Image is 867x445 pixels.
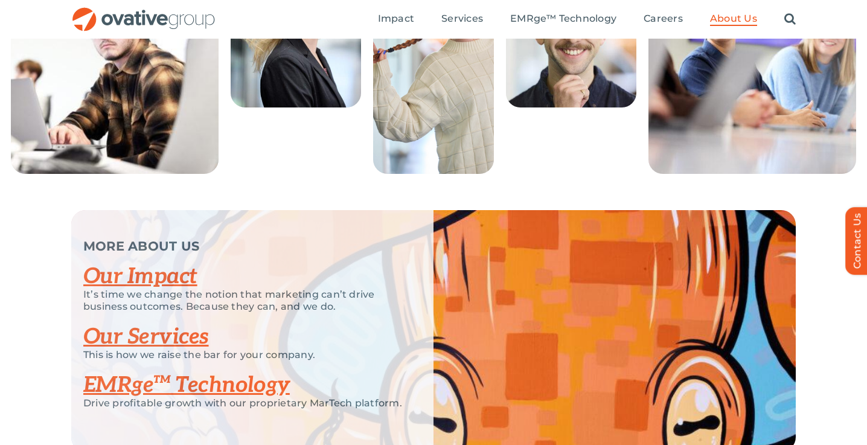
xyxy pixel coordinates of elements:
[644,13,683,25] span: Careers
[83,240,403,252] p: MORE ABOUT US
[83,372,290,399] a: EMRge™ Technology
[378,13,414,25] span: Impact
[784,13,796,26] a: Search
[378,13,414,26] a: Impact
[83,263,197,290] a: Our Impact
[441,13,483,25] span: Services
[710,13,757,26] a: About Us
[710,13,757,25] span: About Us
[441,13,483,26] a: Services
[83,324,209,350] a: Our Services
[510,13,616,25] span: EMRge™ Technology
[83,397,403,409] p: Drive profitable growth with our proprietary MarTech platform.
[510,13,616,26] a: EMRge™ Technology
[83,289,403,313] p: It’s time we change the notion that marketing can’t drive business outcomes. Because they can, an...
[644,13,683,26] a: Careers
[83,349,403,361] p: This is how we raise the bar for your company.
[71,6,216,18] a: OG_Full_horizontal_RGB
